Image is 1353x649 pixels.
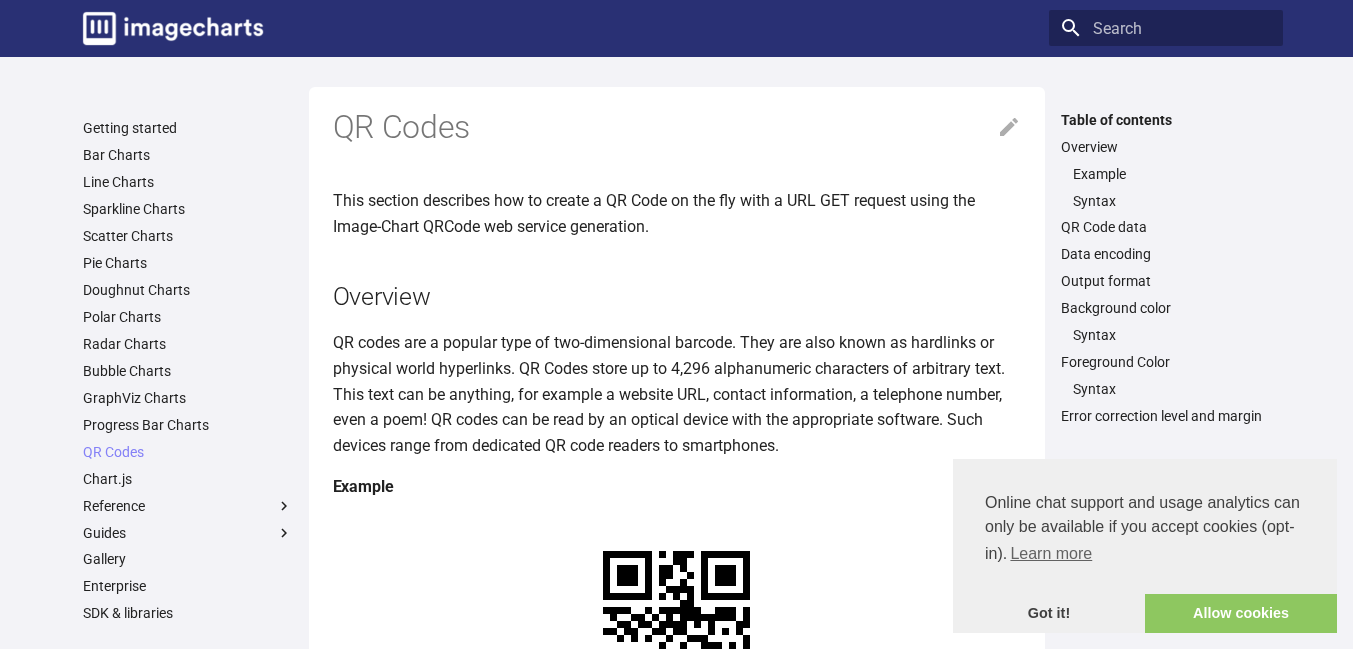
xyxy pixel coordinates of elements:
[83,146,293,164] a: Bar Charts
[83,335,293,353] a: Radar Charts
[1061,218,1271,236] a: QR Code data
[83,416,293,434] a: Progress Bar Charts
[953,594,1145,634] a: dismiss cookie message
[985,491,1305,569] span: Online chat support and usage analytics can only be available if you accept cookies (opt-in).
[75,4,271,53] a: Image-Charts documentation
[1073,326,1271,344] a: Syntax
[1061,380,1271,398] nav: Foreground Color
[1007,539,1095,569] a: learn more about cookies
[1061,299,1271,317] a: Background color
[83,524,293,542] label: Guides
[1061,272,1271,290] a: Output format
[83,119,293,137] a: Getting started
[83,550,293,568] a: Gallery
[1061,353,1271,371] a: Foreground Color
[83,12,263,45] img: logo
[953,459,1337,633] div: cookieconsent
[1073,192,1271,210] a: Syntax
[333,330,1021,458] p: QR codes are a popular type of two-dimensional barcode. They are also known as hardlinks or physi...
[83,308,293,326] a: Polar Charts
[1049,10,1283,46] input: Search
[1061,245,1271,263] a: Data encoding
[83,200,293,218] a: Sparkline Charts
[83,470,293,488] a: Chart.js
[83,281,293,299] a: Doughnut Charts
[83,173,293,191] a: Line Charts
[83,497,293,515] label: Reference
[83,443,293,461] a: QR Codes
[1049,111,1283,426] nav: Table of contents
[83,577,293,595] a: Enterprise
[1061,165,1271,210] nav: Overview
[333,279,1021,314] h2: Overview
[333,474,1021,500] h4: Example
[83,227,293,245] a: Scatter Charts
[83,362,293,380] a: Bubble Charts
[83,604,293,622] a: SDK & libraries
[333,107,1021,149] h1: QR Codes
[1145,594,1337,634] a: allow cookies
[1061,407,1271,425] a: Error correction level and margin
[83,254,293,272] a: Pie Charts
[1073,165,1271,183] a: Example
[333,188,1021,239] p: This section describes how to create a QR Code on the fly with a URL GET request using the Image-...
[83,389,293,407] a: GraphViz Charts
[1061,326,1271,344] nav: Background color
[1073,380,1271,398] a: Syntax
[1049,111,1283,129] label: Table of contents
[1061,138,1271,156] a: Overview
